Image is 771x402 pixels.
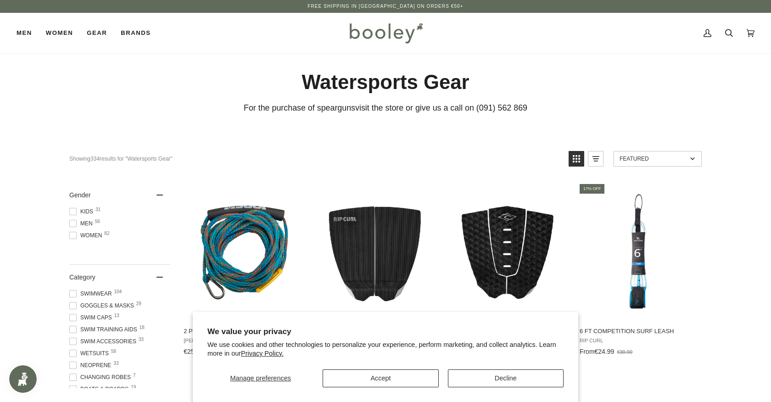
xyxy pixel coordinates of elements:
span: Women [69,231,105,240]
h2: We value your privacy [207,327,564,336]
span: Kids [69,207,96,216]
iframe: Button to open loyalty program pop-up [9,365,37,393]
span: Swim Training Aids [69,325,140,334]
span: 18 [140,325,145,330]
button: Decline [448,369,564,387]
a: 2 Piece Traction Surf Pad [314,183,436,359]
a: 2 Person Towable Rope [182,183,304,359]
p: We use cookies and other technologies to personalize your experience, perform marketing, and coll... [207,341,564,358]
span: €30.00 [617,349,632,355]
a: View list mode [588,151,603,167]
span: 2 Person Towable Rope [184,327,302,335]
span: Goggles & Masks [69,301,137,310]
span: Gender [69,191,91,199]
span: 19 [131,385,136,390]
a: Privacy Policy. [241,350,284,357]
p: Free Shipping in [GEOGRAPHIC_DATA] on Orders €50+ [307,3,463,10]
span: 29 [136,301,141,306]
span: [PERSON_NAME] [184,338,302,344]
b: 334 [90,156,100,162]
span: €24.99 [595,348,615,355]
span: €25.00 [184,348,203,355]
span: Brands [121,28,151,38]
span: 82 [104,231,109,236]
a: 6 ft Competition Surf Leash [578,183,700,359]
a: Men [17,13,39,53]
span: Gear [87,28,107,38]
span: Swim Caps [69,313,115,322]
p: visit the store or give us a call on (091) 562 869 [69,102,702,114]
img: Rip Curl 6ft Comp Surf Leash Blue - Booley Galway [578,191,700,313]
a: 3 Piece Traction Surf Pad [446,183,568,359]
span: Rip Curl [580,338,698,344]
span: Swimwear [69,290,115,298]
a: Sort options [614,151,702,167]
span: Wetsuits [69,349,112,357]
div: 17% off [580,184,605,194]
button: Manage preferences [207,369,313,387]
span: From [580,348,595,355]
a: View grid mode [569,151,584,167]
span: 31 [95,207,101,212]
button: Accept [323,369,438,387]
span: Women [46,28,73,38]
a: Gear [80,13,114,53]
span: 33 [139,337,144,342]
span: Featured [620,156,687,162]
span: 13 [114,313,119,318]
img: Rip Curl 2 Piece Traction Surf Pad Black - Booley Galway [446,191,568,313]
a: Women [39,13,80,53]
img: Booley [346,20,426,46]
span: Changing Robes [69,373,134,381]
span: 58 [111,349,116,354]
span: For the purchase of spearguns [244,103,355,112]
img: Jobe 2 Person Towable Rope - Booley Galway [182,191,304,313]
img: Rip Curl 2 Piece Traction Surf Pad Black - Booley Galway [314,191,436,313]
span: 104 [114,290,122,294]
h1: Watersports Gear [69,70,702,95]
div: Showing results for "Watersports Gear" [69,151,562,167]
span: Men [17,28,32,38]
span: Boats & Boards [69,385,131,393]
span: Neoprene [69,361,114,369]
span: 7 [133,373,136,378]
span: 56 [95,219,100,224]
span: Category [69,274,95,281]
span: 33 [113,361,118,366]
span: Manage preferences [230,374,291,382]
span: Men [69,219,95,228]
span: 6 ft Competition Surf Leash [580,327,698,335]
span: Swim Accessories [69,337,139,346]
a: Brands [114,13,157,53]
